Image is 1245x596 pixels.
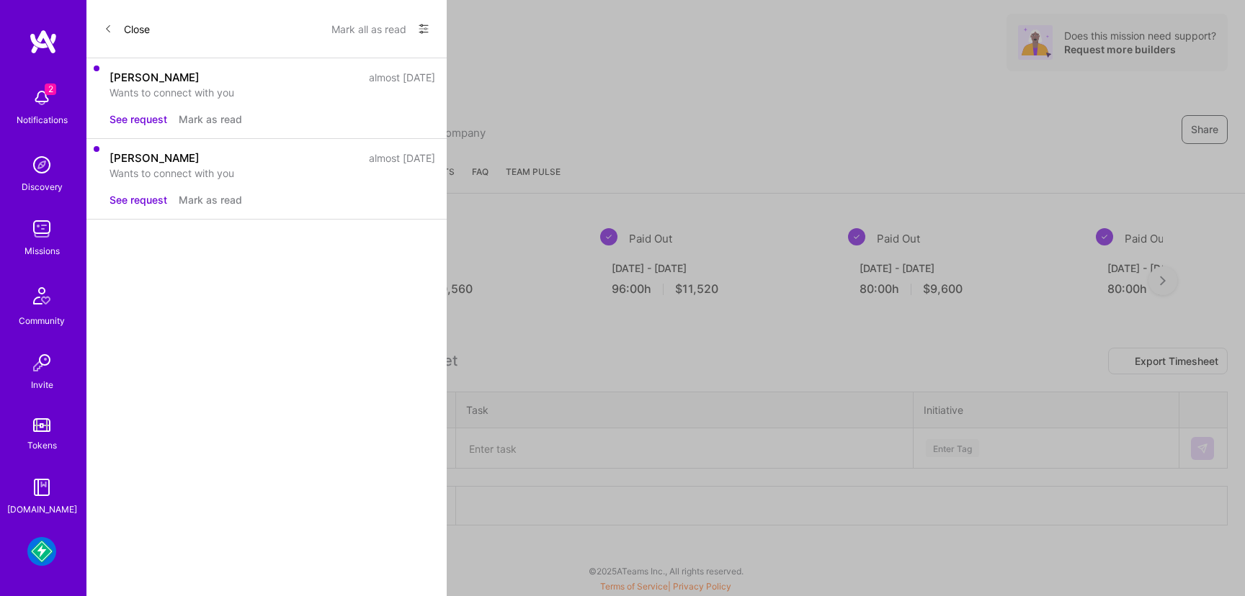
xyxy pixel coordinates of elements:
[369,150,435,166] div: almost [DATE]
[27,150,56,179] img: discovery
[27,537,56,566] img: Mudflap: Fintech for Trucking
[110,166,435,181] div: Wants to connect with you
[27,83,56,112] img: bell
[27,348,56,377] img: Invite
[24,243,60,258] div: Missions
[27,215,56,243] img: teamwork
[19,313,65,328] div: Community
[7,502,77,517] div: [DOMAIN_NAME]
[179,192,242,207] button: Mark as read
[110,85,435,100] div: Wants to connect with you
[27,473,56,502] img: guide book
[45,83,56,95] span: 2
[110,70,200,85] div: [PERSON_NAME]
[110,150,200,166] div: [PERSON_NAME]
[22,179,63,194] div: Discovery
[29,29,58,55] img: logo
[24,537,60,566] a: Mudflap: Fintech for Trucking
[179,112,242,127] button: Mark as read
[369,70,435,85] div: almost [DATE]
[110,112,167,127] button: See request
[31,377,53,392] div: Invite
[110,192,167,207] button: See request
[27,438,57,453] div: Tokens
[17,112,68,127] div: Notifications
[331,17,406,40] button: Mark all as read
[33,418,50,432] img: tokens
[104,17,150,40] button: Close
[24,279,59,313] img: Community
